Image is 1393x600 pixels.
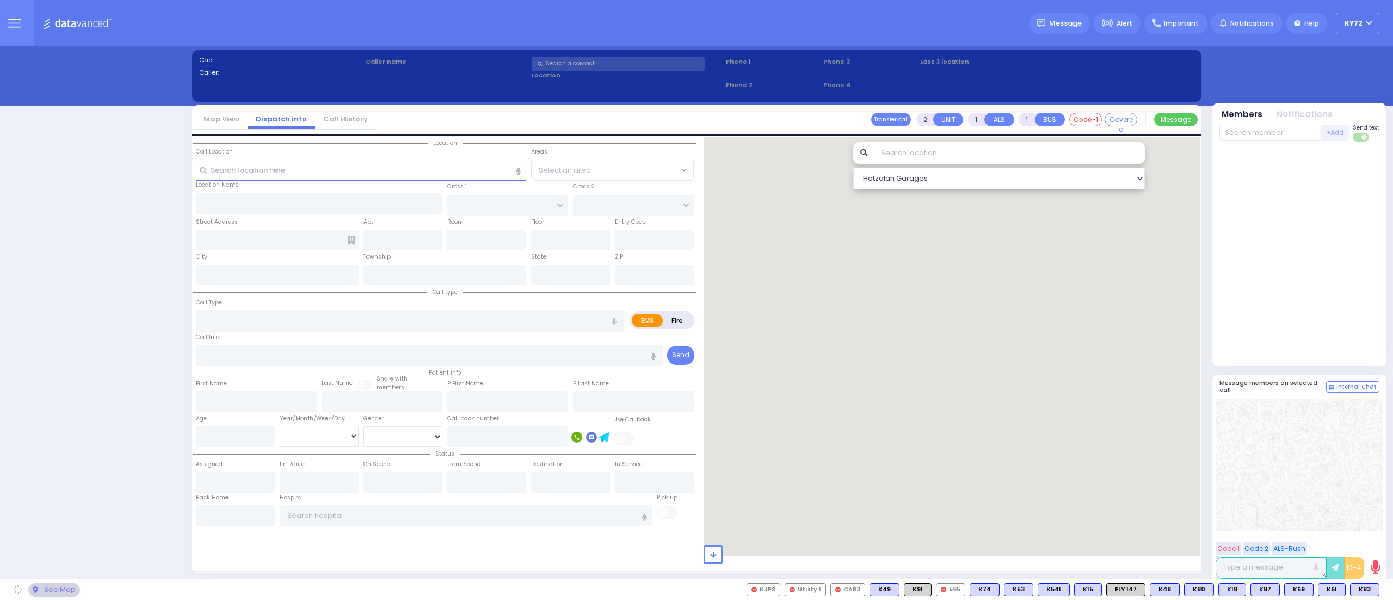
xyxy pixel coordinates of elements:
[280,505,652,526] input: Search hospital
[428,139,463,147] span: Location
[196,379,227,388] label: First Name
[615,460,643,469] label: In Service
[1069,113,1102,126] button: Code-1
[1106,583,1145,596] div: FLY 147
[196,333,219,342] label: Call Info
[199,56,362,65] label: Cad:
[423,369,466,377] span: Patient info
[377,383,404,391] span: members
[615,218,646,226] label: Entry Code
[1049,18,1082,29] span: Message
[348,236,355,244] span: Other building occupants
[363,218,373,226] label: Apt
[531,460,564,469] label: Destination
[196,298,222,307] label: Call Type
[447,379,483,388] label: P First Name
[1304,19,1319,28] span: Help
[315,114,376,124] a: Call History
[1329,385,1334,390] img: comment-alt.png
[28,583,79,597] div: See map
[726,81,819,90] span: Phone 2
[196,148,233,156] label: Call Location
[539,165,591,176] span: Select an area
[280,460,305,469] label: En Route
[1277,108,1333,121] button: Notifications
[195,114,248,124] a: Map View
[970,583,1000,596] div: K74
[1219,379,1326,394] h5: Message members on selected call
[904,583,932,596] div: K91
[613,415,651,424] label: Use Callback
[447,460,480,469] label: From Scene
[1004,583,1033,596] div: K53
[936,583,965,596] div: 595
[1345,19,1363,28] span: KY72
[823,81,917,90] span: Phone 4
[1216,542,1241,555] button: Code 1
[196,160,527,180] input: Search location here
[920,57,1057,66] label: Last 3 location
[196,218,238,226] label: Street Address
[830,583,865,596] div: CAR3
[835,587,841,592] img: red-radio-icon.svg
[196,181,239,189] label: Location Name
[1035,113,1065,126] button: BUS
[933,113,963,126] button: UNIT
[1222,108,1262,121] button: Members
[1184,583,1214,596] div: K80
[427,288,463,296] span: Call type
[196,414,207,423] label: Age
[1243,542,1270,555] button: Code 2
[662,314,693,327] label: Fire
[1184,583,1214,596] div: BLS
[531,218,544,226] label: Floor
[1038,583,1070,596] div: BLS
[377,375,408,383] small: Share with
[790,587,795,592] img: red-radio-icon.svg
[823,57,917,66] span: Phone 3
[531,253,546,261] label: State
[1150,583,1180,596] div: K48
[1074,583,1102,596] div: BLS
[363,253,391,261] label: Township
[785,583,826,596] div: Utility 1
[430,450,460,458] span: Status
[1284,583,1314,596] div: K69
[248,114,315,124] a: Dispatch info
[1150,583,1180,596] div: BLS
[1037,19,1045,27] img: message.svg
[1336,13,1379,34] button: KY72
[447,218,464,226] label: Room
[657,493,677,502] label: Pick up
[1318,583,1346,596] div: K61
[447,414,499,423] label: Call back number
[1230,19,1274,28] span: Notifications
[1074,583,1102,596] div: K15
[363,414,384,423] label: Gender
[43,16,115,30] img: Logo
[366,57,528,66] label: Caller name
[1218,583,1246,596] div: K18
[632,314,663,327] label: EMS
[1219,125,1321,141] input: Search member
[1004,583,1033,596] div: BLS
[1117,19,1132,28] span: Alert
[1250,583,1280,596] div: BLS
[1250,583,1280,596] div: K87
[984,113,1014,126] button: ALS
[1318,583,1346,596] div: BLS
[1284,583,1314,596] div: BLS
[1105,113,1137,126] button: Covered
[280,493,304,502] label: Hospital
[1272,542,1307,555] button: ALS-Rush
[1353,132,1370,143] label: Turn off text
[196,253,207,261] label: City
[363,460,390,469] label: On Scene
[615,253,623,261] label: ZIP
[1164,19,1199,28] span: Important
[726,57,819,66] span: Phone 1
[874,142,1145,164] input: Search location
[941,587,946,592] img: red-radio-icon.svg
[747,583,780,596] div: KJPS
[751,587,757,592] img: red-radio-icon.svg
